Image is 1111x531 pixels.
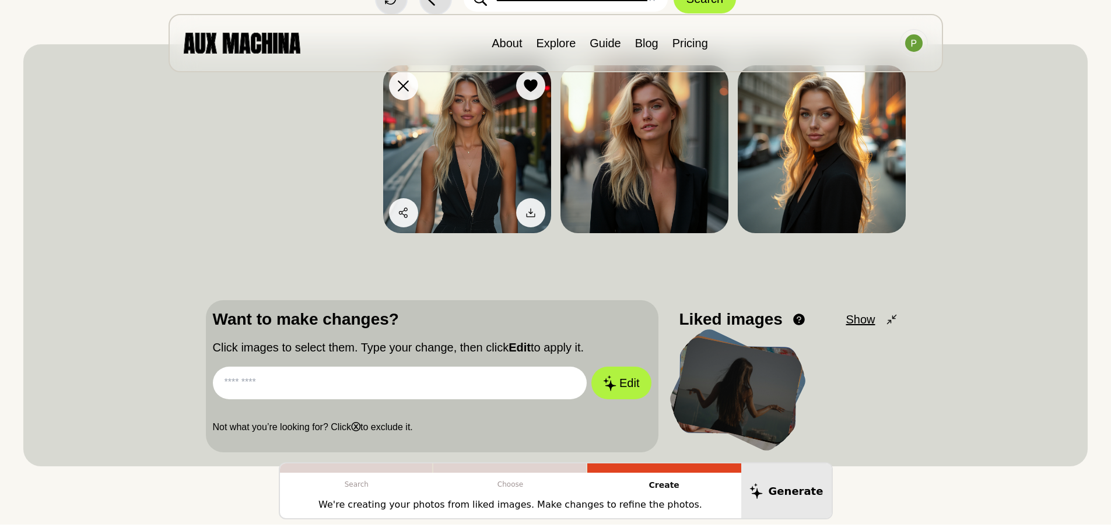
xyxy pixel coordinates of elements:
img: Search result [383,65,551,233]
img: Search result [206,65,374,233]
p: Not what you’re looking for? Click to exclude it. [213,420,651,434]
p: We're creating your photos from liked images. Make changes to refine the photos. [318,498,702,512]
b: Edit [509,341,531,354]
b: ⓧ [351,422,360,432]
a: Pricing [672,37,708,50]
p: Want to make changes? [213,307,651,332]
img: Avatar [905,34,923,52]
a: Explore [536,37,576,50]
button: Show [846,311,898,328]
p: Liked images [679,307,783,332]
p: Choose [433,473,587,496]
img: Search result [560,65,728,233]
button: Edit [591,367,651,399]
img: Search result [738,65,906,233]
p: Create [587,473,741,498]
p: Search [280,473,434,496]
a: Guide [590,37,621,50]
p: Click images to select them. Type your change, then click to apply it. [213,339,651,356]
a: Blog [635,37,658,50]
a: About [492,37,522,50]
button: Generate [741,463,832,518]
img: AUX MACHINA [184,33,300,53]
span: Show [846,311,875,328]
